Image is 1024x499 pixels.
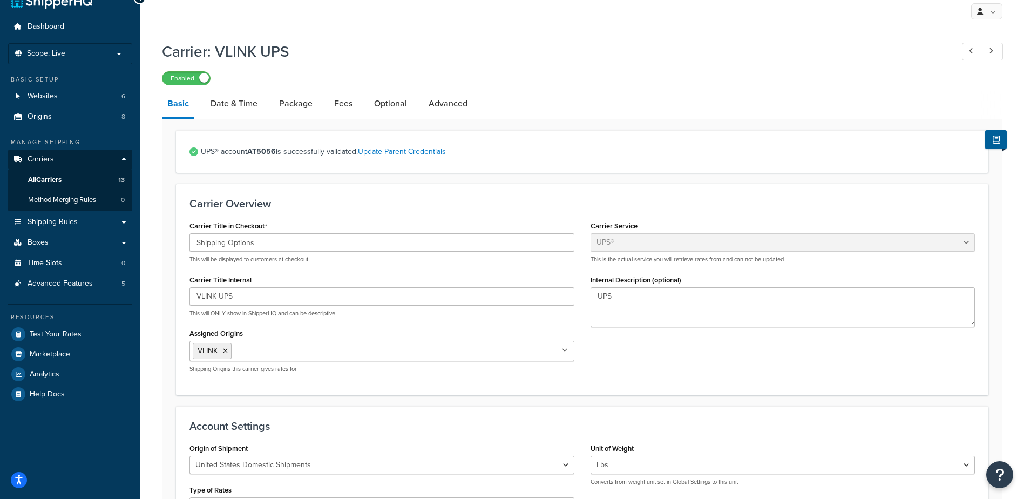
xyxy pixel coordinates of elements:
span: Advanced Features [28,279,93,288]
a: Origins8 [8,107,132,127]
a: Advanced [423,91,473,117]
textarea: UPS [591,287,975,327]
label: Assigned Origins [189,329,243,338]
p: This is the actual service you will retrieve rates from and can not be updated [591,255,975,264]
label: Carrier Service [591,222,638,230]
a: Advanced Features5 [8,274,132,294]
label: Carrier Title in Checkout [189,222,267,231]
div: Manage Shipping [8,138,132,147]
a: Basic [162,91,194,119]
a: Help Docs [8,385,132,404]
span: Method Merging Rules [28,195,96,205]
label: Enabled [162,72,210,85]
a: Fees [329,91,358,117]
span: Shipping Rules [28,218,78,227]
span: Websites [28,92,58,101]
li: Advanced Features [8,274,132,294]
div: Basic Setup [8,75,132,84]
strong: AT5056 [247,146,276,157]
label: Unit of Weight [591,444,634,453]
a: Time Slots0 [8,253,132,273]
a: Carriers [8,150,132,170]
li: Carriers [8,150,132,211]
a: Dashboard [8,17,132,37]
span: Boxes [28,238,49,247]
p: This will ONLY show in ShipperHQ and can be descriptive [189,309,574,318]
span: Test Your Rates [30,330,82,339]
button: Open Resource Center [986,461,1013,488]
a: Test Your Rates [8,325,132,344]
a: Shipping Rules [8,212,132,232]
label: Origin of Shipment [189,444,248,453]
span: 8 [121,112,125,122]
a: Package [274,91,318,117]
li: Origins [8,107,132,127]
span: 0 [121,259,125,268]
h3: Account Settings [189,420,975,432]
span: VLINK [198,345,218,356]
a: Update Parent Credentials [358,146,446,157]
p: Converts from weight unit set in Global Settings to this unit [591,478,975,486]
a: Websites6 [8,86,132,106]
a: Optional [369,91,412,117]
a: AllCarriers13 [8,170,132,190]
li: Time Slots [8,253,132,273]
h3: Carrier Overview [189,198,975,210]
a: Next Record [982,43,1003,60]
label: Carrier Title Internal [189,276,252,284]
span: Carriers [28,155,54,164]
div: Resources [8,313,132,322]
a: Method Merging Rules0 [8,190,132,210]
span: 5 [121,279,125,288]
a: Previous Record [962,43,983,60]
li: Websites [8,86,132,106]
span: Time Slots [28,259,62,268]
label: Internal Description (optional) [591,276,681,284]
span: All Carriers [28,176,62,185]
span: 13 [118,176,125,185]
a: Date & Time [205,91,263,117]
span: 0 [121,195,125,205]
p: This will be displayed to customers at checkout [189,255,574,264]
span: Marketplace [30,350,70,359]
button: Show Help Docs [985,130,1007,149]
span: Analytics [30,370,59,379]
span: Help Docs [30,390,65,399]
span: 6 [121,92,125,101]
a: Analytics [8,365,132,384]
h1: Carrier: VLINK UPS [162,41,942,62]
p: Shipping Origins this carrier gives rates for [189,365,574,373]
label: Type of Rates [189,486,232,494]
span: Origins [28,112,52,122]
li: Method Merging Rules [8,190,132,210]
span: UPS® account is successfully validated. [201,144,975,159]
span: Scope: Live [27,49,65,58]
a: Boxes [8,233,132,253]
a: Marketplace [8,345,132,364]
span: Dashboard [28,22,64,31]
